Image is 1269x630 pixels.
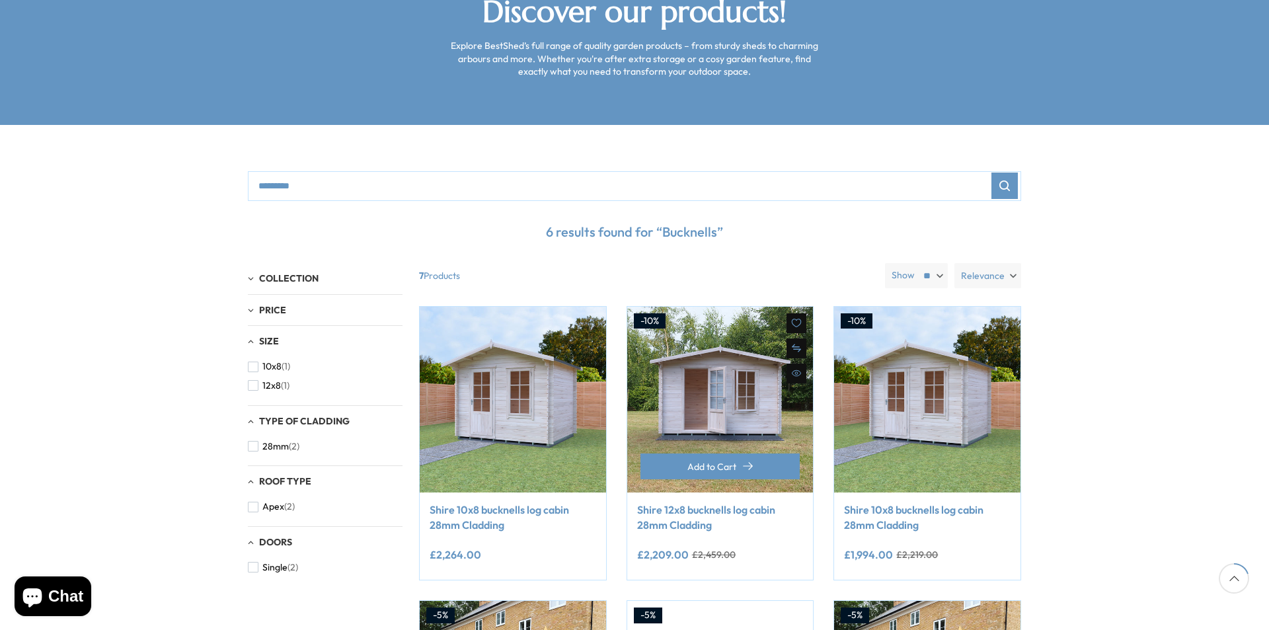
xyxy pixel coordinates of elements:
[687,462,736,471] span: Add to Cart
[430,549,481,560] ins: £2,264.00
[248,558,298,577] button: Single
[248,357,290,376] button: 10x8
[259,335,279,347] span: Size
[844,502,1011,532] a: Shire 10x8 bucknells log cabin 28mm Cladding
[262,441,289,452] span: 28mm
[248,497,295,516] button: Apex
[248,437,299,456] button: 28mm
[954,263,1021,288] label: Relevance
[634,608,662,623] div: -5%
[11,576,95,619] inbox-online-store-chat: Shopify online store chat
[692,550,736,559] del: £2,459.00
[892,269,915,282] label: Show
[446,40,823,79] p: Explore BestShed’s full range of quality garden products – from sturdy sheds to charming arbours ...
[248,376,289,395] button: 12x8
[262,562,288,573] span: Single
[634,313,666,329] div: -10%
[844,549,893,560] ins: £1,994.00
[282,361,290,372] span: (1)
[841,313,872,329] div: -10%
[640,453,800,479] button: Add to Cart
[841,608,869,623] div: -5%
[419,263,424,288] b: 7
[259,304,286,316] span: Price
[414,263,880,288] span: Products
[248,214,1021,250] p: 6 results found for “Bucknells”
[262,380,281,391] span: 12x8
[430,502,596,532] a: Shire 10x8 bucknells log cabin 28mm Cladding
[259,536,292,548] span: Doors
[262,501,284,512] span: Apex
[262,361,282,372] span: 10x8
[961,263,1005,288] span: Relevance
[284,501,295,512] span: (2)
[288,562,298,573] span: (2)
[259,475,311,487] span: Roof Type
[281,380,289,391] span: (1)
[637,502,804,532] a: Shire 12x8 bucknells log cabin 28mm Cladding
[637,549,689,560] ins: £2,209.00
[259,415,350,427] span: Type of Cladding
[426,608,455,623] div: -5%
[259,272,319,284] span: Collection
[991,173,1018,199] button: Search
[289,441,299,452] span: (2)
[896,550,938,559] del: £2,219.00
